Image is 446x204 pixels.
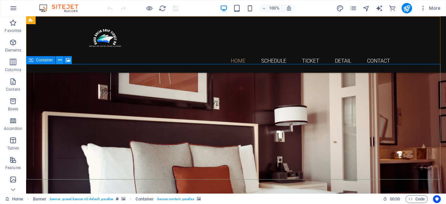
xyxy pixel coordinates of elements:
a: Click to cancel selection. Double-click to open Pages [5,195,23,203]
p: Columns [5,67,21,72]
p: Images [7,185,20,190]
span: . banner-content .parallax [156,195,194,203]
i: Pages (Ctrl+Alt+S) [349,5,357,12]
h6: Session time [383,195,400,203]
p: Tables [7,146,19,151]
button: text_generator [375,4,383,12]
i: Reload page [159,5,166,12]
span: 00 00 [390,195,400,203]
p: Elements [5,48,22,53]
button: Click here to leave preview mode and continue editing [145,4,153,12]
span: Container [36,58,53,62]
p: Favorites [5,28,21,33]
p: Accordion [4,126,22,131]
button: publish [402,3,412,13]
i: AI Writer [375,5,383,12]
i: Commerce [389,5,396,12]
button: 100% [259,4,282,12]
button: Usercentrics [433,195,441,203]
button: reload [158,4,166,12]
button: More [417,3,443,13]
span: Click to select. Double-click to edit [135,195,154,203]
i: On resize automatically adjust zoom level to fit chosen device. [286,5,292,11]
h6: 100% [269,4,279,12]
button: Code [406,195,428,203]
i: This element contains a background [121,197,125,201]
button: design [336,4,344,12]
span: . banner .preset-banner-v3-default .parallax [49,195,113,203]
i: Design (Ctrl+Alt+Y) [336,5,344,12]
i: This element is a customizable preset [116,197,119,201]
p: Content [6,87,20,92]
span: Click to select. Double-click to edit [33,195,47,203]
i: Publish [403,5,410,12]
button: commerce [389,4,396,12]
span: Code [408,195,425,203]
span: : [394,196,395,201]
button: pages [349,4,357,12]
button: navigator [362,4,370,12]
span: More [420,5,440,11]
img: Editor Logo [38,4,87,12]
nav: breadcrumb [33,195,201,203]
i: Navigator [362,5,370,12]
p: Features [5,165,21,170]
i: This element contains a background [197,197,201,201]
p: Boxes [8,106,19,112]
